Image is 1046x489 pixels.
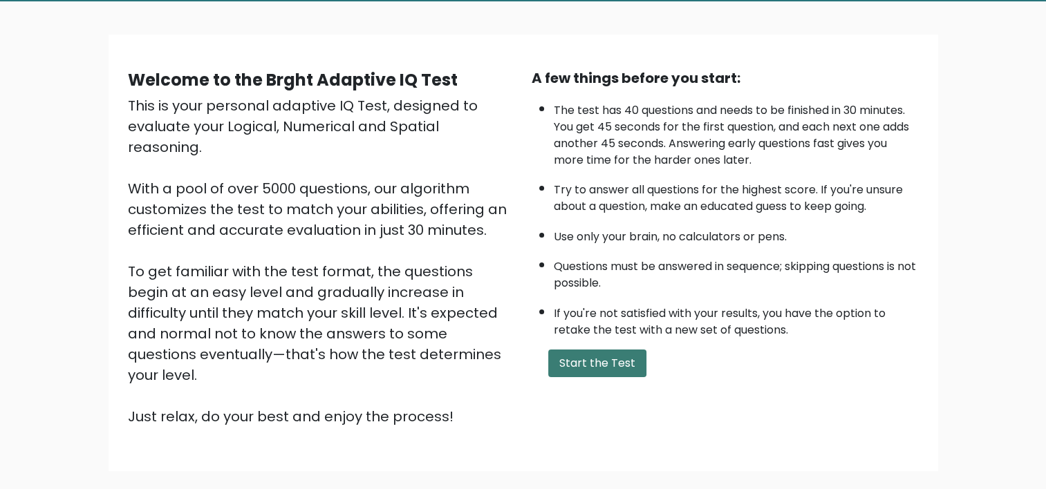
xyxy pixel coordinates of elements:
[554,298,919,338] li: If you're not satisfied with your results, you have the option to retake the test with a new set ...
[554,175,919,215] li: Try to answer all questions for the highest score. If you're unsure about a question, make an edu...
[548,349,646,377] button: Start the Test
[554,222,919,245] li: Use only your brain, no calculators or pens.
[554,95,919,169] li: The test has 40 questions and needs to be finished in 30 minutes. You get 45 seconds for the firs...
[128,68,458,91] b: Welcome to the Brght Adaptive IQ Test
[532,68,919,88] div: A few things before you start:
[128,95,515,427] div: This is your personal adaptive IQ Test, designed to evaluate your Logical, Numerical and Spatial ...
[554,251,919,291] li: Questions must be answered in sequence; skipping questions is not possible.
